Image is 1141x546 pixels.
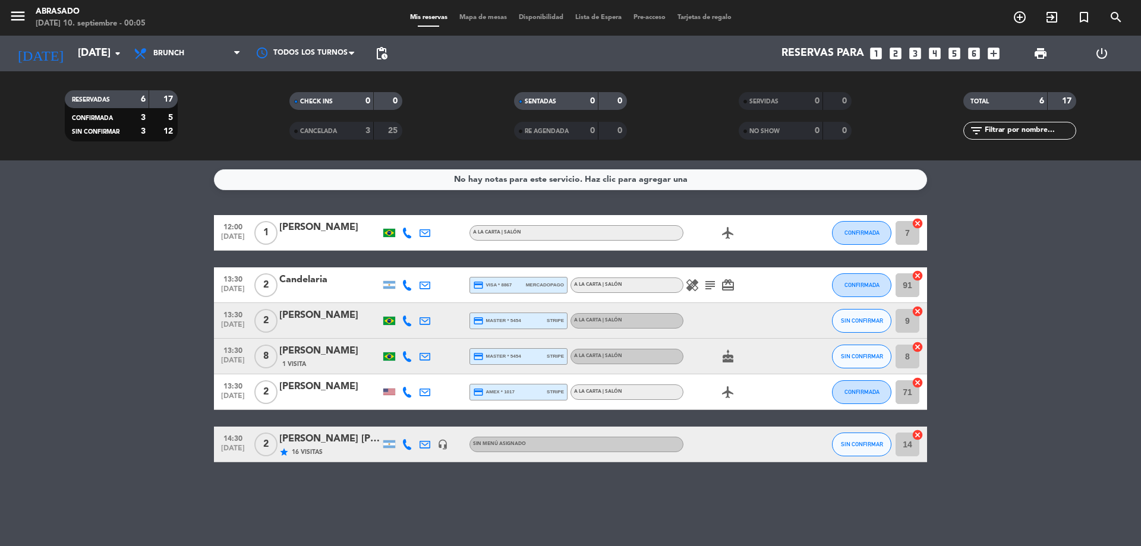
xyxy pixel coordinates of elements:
[300,128,337,134] span: CANCELADA
[72,129,119,135] span: SIN CONFIRMAR
[525,99,556,105] span: SENTADAS
[912,270,923,282] i: cancel
[970,99,989,105] span: TOTAL
[888,46,903,61] i: looks_two
[841,317,883,324] span: SIN CONFIRMAR
[254,309,278,333] span: 2
[300,99,333,105] span: CHECK INS
[473,230,521,235] span: A la carta | Salón
[628,14,672,21] span: Pre-acceso
[473,387,515,397] span: amex * 1017
[254,273,278,297] span: 2
[984,124,1076,137] input: Filtrar por nombre...
[1039,97,1044,105] strong: 6
[912,305,923,317] i: cancel
[574,354,622,358] span: A la carta | Salón
[1013,10,1027,24] i: add_circle_outline
[218,444,248,458] span: [DATE]
[912,217,923,229] i: cancel
[749,99,778,105] span: SERVIDAS
[454,173,688,187] div: No hay notas para este servicio. Haz clic para agregar una
[781,48,864,59] span: Reservas para
[749,128,780,134] span: NO SHOW
[1077,10,1091,24] i: turned_in_not
[404,14,453,21] span: Mis reservas
[547,352,564,360] span: stripe
[279,447,289,457] i: star
[473,351,521,362] span: master * 5454
[574,389,622,394] span: A la carta | Salón
[365,97,370,105] strong: 0
[966,46,982,61] i: looks_6
[672,14,737,21] span: Tarjetas de regalo
[721,226,735,240] i: airplanemode_active
[912,341,923,353] i: cancel
[153,49,184,58] span: Brunch
[721,385,735,399] i: airplanemode_active
[141,127,146,135] strong: 3
[9,7,27,29] button: menu
[574,318,622,323] span: A la carta | Salón
[721,278,735,292] i: card_giftcard
[986,46,1001,61] i: add_box
[36,18,146,30] div: [DATE] 10. septiembre - 00:05
[218,343,248,356] span: 13:30
[526,281,564,289] span: mercadopago
[279,343,380,359] div: [PERSON_NAME]
[437,439,448,450] i: headset_mic
[279,272,380,288] div: Candelaria
[473,315,521,326] span: master * 5454
[473,387,484,397] i: credit_card
[218,285,248,299] span: [DATE]
[218,431,248,444] span: 14:30
[254,221,278,245] span: 1
[218,272,248,285] span: 13:30
[525,128,569,134] span: RE AGENDADA
[832,433,891,456] button: SIN CONFIRMAR
[473,280,512,291] span: visa * 8867
[279,220,380,235] div: [PERSON_NAME]
[513,14,569,21] span: Disponibilidad
[815,127,819,135] strong: 0
[1109,10,1123,24] i: search
[1033,46,1048,61] span: print
[218,307,248,321] span: 13:30
[841,353,883,359] span: SIN CONFIRMAR
[72,97,110,103] span: RESERVADAS
[1062,97,1074,105] strong: 17
[218,356,248,370] span: [DATE]
[868,46,884,61] i: looks_one
[279,431,380,447] div: [PERSON_NAME] [PERSON_NAME] / Winecamp
[292,447,323,457] span: 16 Visitas
[218,392,248,406] span: [DATE]
[832,221,891,245] button: CONFIRMADA
[569,14,628,21] span: Lista de Espera
[473,441,526,446] span: Sin menú asignado
[685,278,699,292] i: healing
[388,127,400,135] strong: 25
[1095,46,1109,61] i: power_settings_new
[9,7,27,25] i: menu
[473,351,484,362] i: credit_card
[141,113,146,122] strong: 3
[574,282,622,287] span: A la carta | Salón
[254,380,278,404] span: 2
[393,97,400,105] strong: 0
[218,219,248,233] span: 12:00
[947,46,962,61] i: looks_5
[254,345,278,368] span: 8
[832,309,891,333] button: SIN CONFIRMAR
[547,317,564,324] span: stripe
[254,433,278,456] span: 2
[721,349,735,364] i: cake
[218,233,248,247] span: [DATE]
[907,46,923,61] i: looks_3
[832,380,891,404] button: CONFIRMADA
[1071,36,1132,71] div: LOG OUT
[815,97,819,105] strong: 0
[473,280,484,291] i: credit_card
[163,127,175,135] strong: 12
[1045,10,1059,24] i: exit_to_app
[547,388,564,396] span: stripe
[617,127,625,135] strong: 0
